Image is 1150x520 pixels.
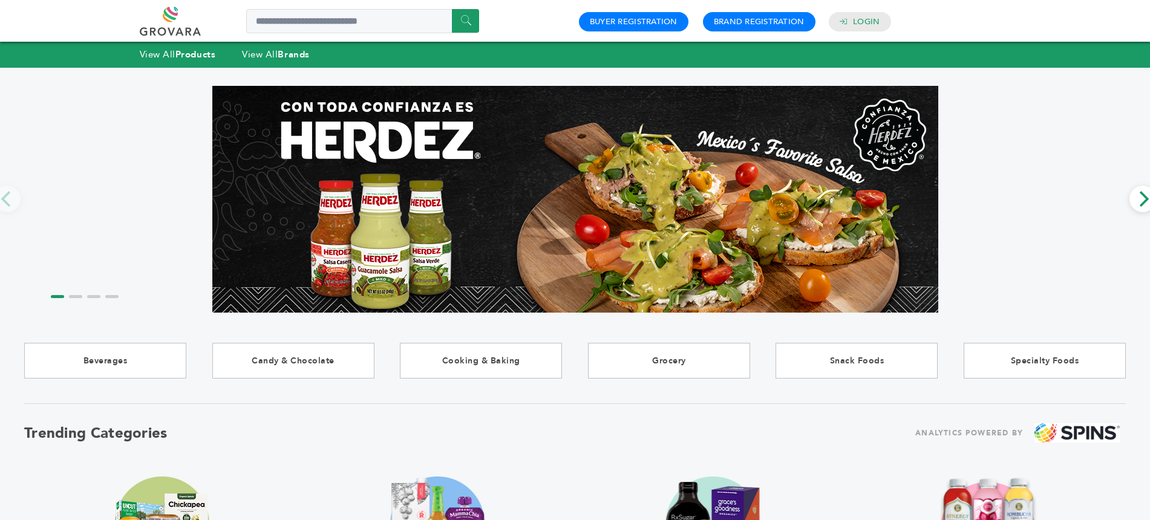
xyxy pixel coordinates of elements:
[24,423,168,443] h2: Trending Categories
[24,343,186,379] a: Beverages
[853,16,880,27] a: Login
[590,16,678,27] a: Buyer Registration
[278,48,309,60] strong: Brands
[964,343,1126,379] a: Specialty Foods
[140,48,216,60] a: View AllProducts
[400,343,562,379] a: Cooking & Baking
[87,295,100,298] li: Page dot 3
[105,295,119,298] li: Page dot 4
[915,426,1023,441] span: ANALYTICS POWERED BY
[588,343,750,379] a: Grocery
[714,16,805,27] a: Brand Registration
[246,9,479,33] input: Search a product or brand...
[1034,423,1120,443] img: spins.png
[69,295,82,298] li: Page dot 2
[175,48,215,60] strong: Products
[51,295,64,298] li: Page dot 1
[242,48,310,60] a: View AllBrands
[212,86,938,313] img: Marketplace Top Banner 1
[212,343,374,379] a: Candy & Chocolate
[776,343,938,379] a: Snack Foods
